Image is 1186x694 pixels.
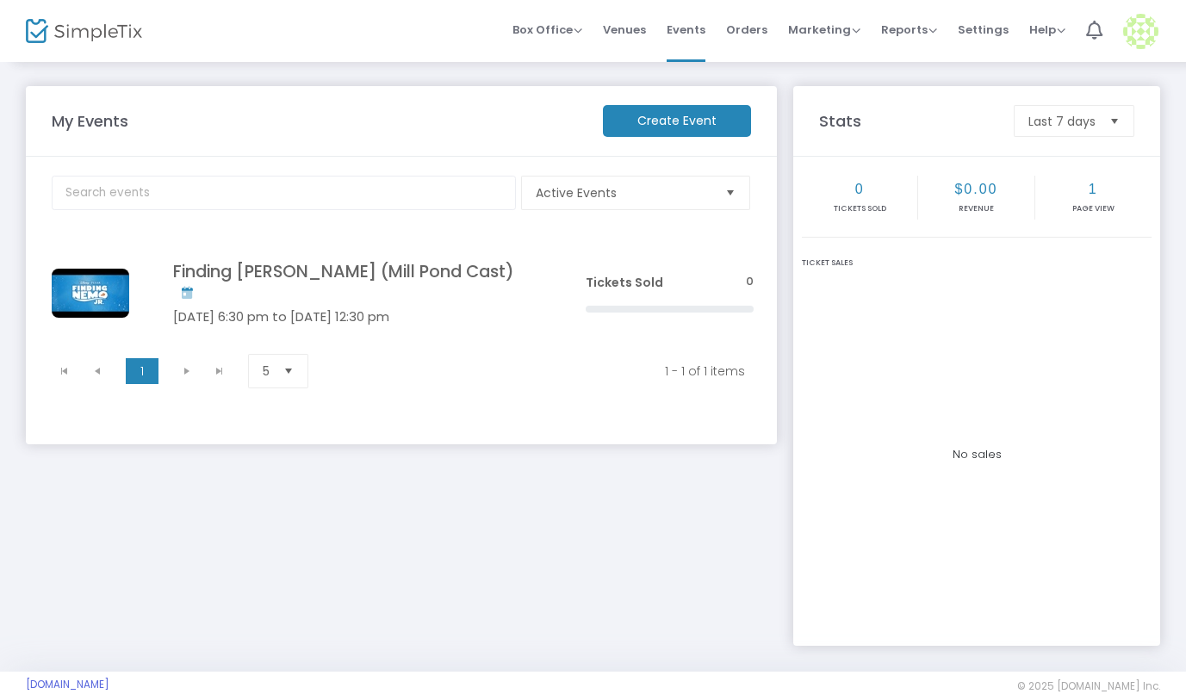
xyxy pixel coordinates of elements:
[263,362,270,380] span: 5
[603,8,646,52] span: Venues
[1029,22,1065,38] span: Help
[26,678,109,691] a: [DOMAIN_NAME]
[881,22,937,38] span: Reports
[339,362,745,380] kendo-pager-info: 1 - 1 of 1 items
[810,109,1005,133] m-panel-title: Stats
[173,309,534,325] h5: [DATE] 6:30 pm to [DATE] 12:30 pm
[512,22,582,38] span: Box Office
[603,105,751,137] m-button: Create Event
[804,203,916,215] p: Tickets sold
[1037,181,1150,197] h2: 1
[52,176,516,210] input: Search events
[586,274,663,291] span: Tickets Sold
[958,8,1009,52] span: Settings
[1017,679,1160,693] span: © 2025 [DOMAIN_NAME] Inc.
[802,282,1152,627] div: No sales
[126,358,158,384] span: Page 1
[1037,203,1150,215] p: Page View
[718,177,742,209] button: Select
[802,257,1152,270] div: Ticket Sales
[52,269,129,318] img: NemoJrLogo.jpeg
[788,22,860,38] span: Marketing
[746,274,754,290] span: 0
[1102,106,1127,136] button: Select
[536,184,711,201] span: Active Events
[920,181,1032,197] h2: $0.00
[920,203,1032,215] p: Revenue
[43,109,594,133] m-panel-title: My Events
[276,355,301,387] button: Select
[41,240,764,346] div: Data table
[173,262,534,302] h4: Finding [PERSON_NAME] (Mill Pond Cast)
[804,181,916,197] h2: 0
[1028,113,1096,130] span: Last 7 days
[667,8,705,52] span: Events
[726,8,767,52] span: Orders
